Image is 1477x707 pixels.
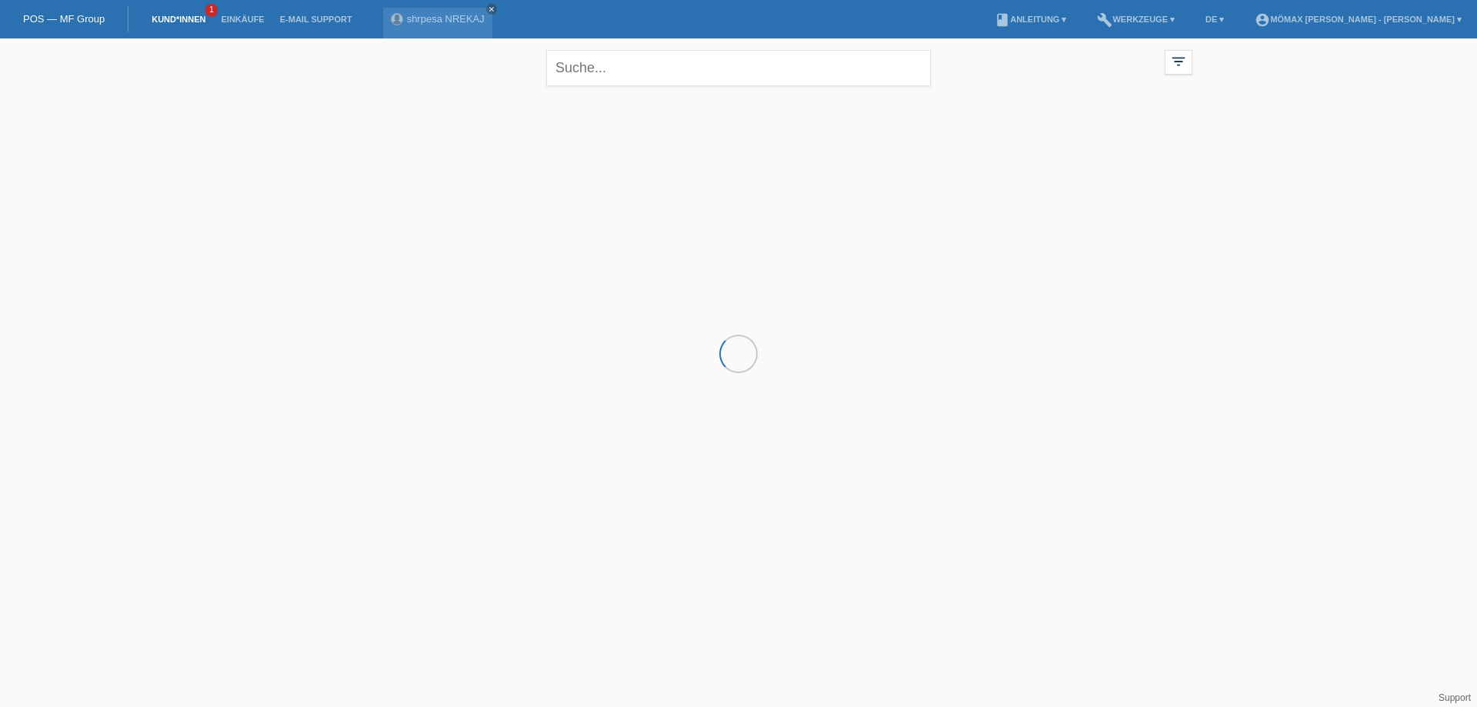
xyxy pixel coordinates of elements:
i: filter_list [1170,53,1187,70]
i: build [1097,12,1112,28]
a: Kund*innen [144,15,213,24]
a: bookAnleitung ▾ [987,15,1074,24]
a: buildWerkzeuge ▾ [1089,15,1182,24]
a: close [486,4,497,15]
i: account_circle [1255,12,1270,28]
i: close [488,5,495,13]
a: Support [1439,692,1471,703]
a: DE ▾ [1198,15,1232,24]
a: account_circleMömax [PERSON_NAME] - [PERSON_NAME] ▾ [1247,15,1469,24]
a: Einkäufe [213,15,272,24]
a: shrpesa NREKAJ [407,13,485,25]
i: book [995,12,1010,28]
input: Suche... [546,50,931,86]
span: 1 [205,4,218,17]
a: E-Mail Support [272,15,360,24]
a: POS — MF Group [23,13,105,25]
